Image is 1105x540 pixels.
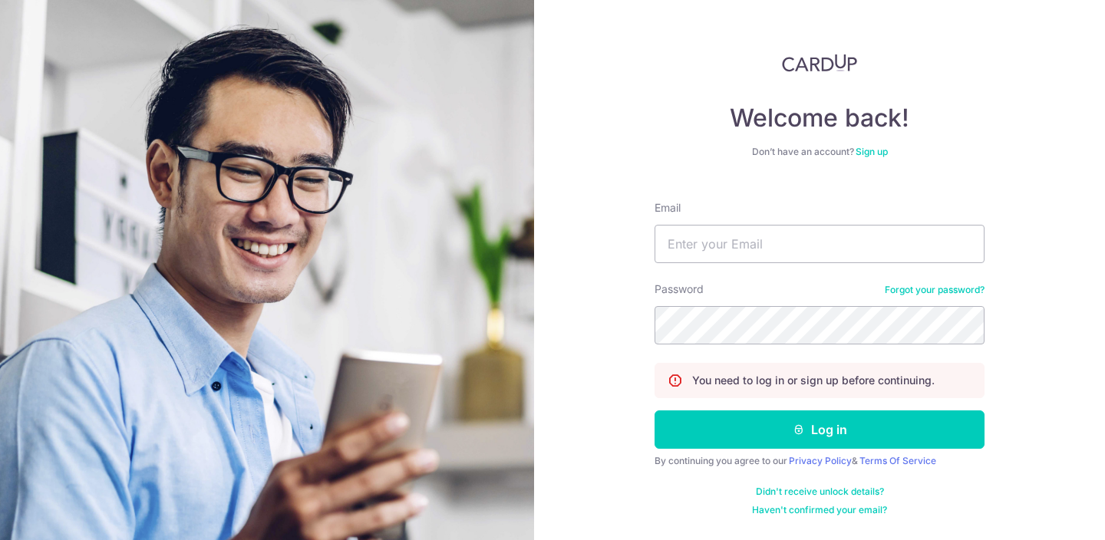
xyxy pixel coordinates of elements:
a: Terms Of Service [859,455,936,466]
a: Didn't receive unlock details? [756,486,884,498]
button: Log in [655,410,985,449]
p: You need to log in or sign up before continuing. [692,373,935,388]
a: Privacy Policy [789,455,852,466]
div: By continuing you agree to our & [655,455,985,467]
a: Sign up [856,146,888,157]
a: Haven't confirmed your email? [752,504,887,516]
div: Don’t have an account? [655,146,985,158]
input: Enter your Email [655,225,985,263]
a: Forgot your password? [885,284,985,296]
label: Email [655,200,681,216]
h4: Welcome back! [655,103,985,133]
img: CardUp Logo [782,54,857,72]
label: Password [655,282,704,297]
